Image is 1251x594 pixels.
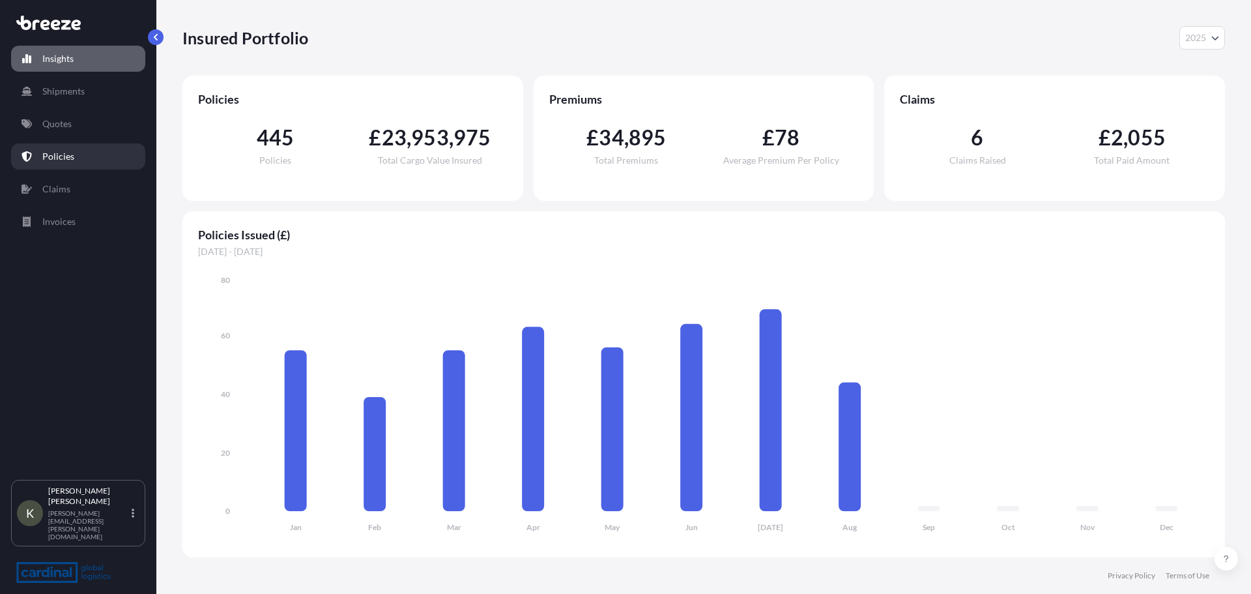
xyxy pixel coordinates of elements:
tspan: Jun [685,522,698,532]
span: Total Cargo Value Insured [378,156,482,165]
tspan: [DATE] [758,522,783,532]
a: Privacy Policy [1108,571,1155,581]
span: 23 [382,127,407,148]
tspan: Jan [290,522,302,532]
img: organization-logo [16,562,111,583]
tspan: Mar [447,522,461,532]
tspan: Nov [1080,522,1095,532]
tspan: Aug [842,522,857,532]
a: Claims [11,176,145,202]
span: £ [762,127,775,148]
span: Premiums [549,91,859,107]
span: £ [586,127,599,148]
span: , [1123,127,1128,148]
tspan: 60 [221,331,230,340]
p: [PERSON_NAME] [PERSON_NAME] [48,486,129,507]
span: Claims [900,91,1209,107]
span: , [624,127,629,148]
a: Quotes [11,111,145,137]
tspan: 40 [221,389,230,399]
span: 055 [1128,127,1166,148]
tspan: Sep [923,522,935,532]
span: Total Premiums [594,156,658,165]
span: £ [369,127,381,148]
span: 895 [629,127,667,148]
span: , [407,127,411,148]
button: Year Selector [1179,26,1225,50]
span: 975 [453,127,491,148]
span: 2025 [1185,31,1206,44]
p: Policies [42,150,74,163]
span: 6 [971,127,983,148]
a: Terms of Use [1166,571,1209,581]
p: Invoices [42,215,76,228]
tspan: Oct [1001,522,1015,532]
span: Policies [259,156,291,165]
tspan: 80 [221,275,230,285]
a: Invoices [11,209,145,235]
tspan: 0 [225,506,230,516]
p: Shipments [42,85,85,98]
span: 2 [1111,127,1123,148]
tspan: Dec [1160,522,1173,532]
p: Insured Portfolio [182,27,308,48]
tspan: 20 [221,448,230,458]
span: Policies [198,91,508,107]
span: Total Paid Amount [1094,156,1170,165]
a: Insights [11,46,145,72]
tspan: May [605,522,620,532]
span: 445 [257,127,295,148]
span: 953 [411,127,449,148]
p: [PERSON_NAME][EMAIL_ADDRESS][PERSON_NAME][DOMAIN_NAME] [48,509,129,541]
span: Average Premium Per Policy [723,156,839,165]
span: , [449,127,453,148]
span: Policies Issued (£) [198,227,1209,243]
tspan: Feb [368,522,381,532]
span: 34 [599,127,624,148]
span: £ [1099,127,1111,148]
p: Quotes [42,117,72,130]
a: Policies [11,143,145,170]
p: Claims [42,183,70,196]
span: 78 [775,127,799,148]
span: Claims Raised [949,156,1006,165]
tspan: Apr [526,522,540,532]
a: Shipments [11,78,145,104]
span: [DATE] - [DATE] [198,245,1209,258]
span: K [26,507,34,520]
p: Insights [42,52,74,65]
